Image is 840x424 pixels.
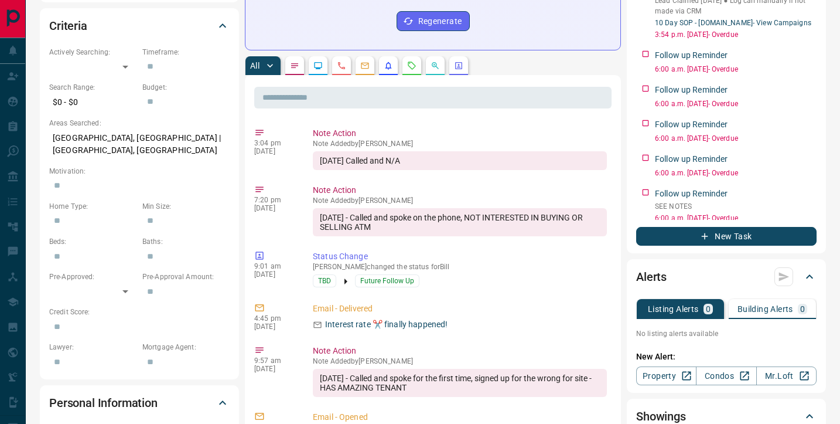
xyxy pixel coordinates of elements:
[454,61,463,70] svg: Agent Actions
[313,369,607,397] div: [DATE] - Called and spoke for the first time, signed up for the wrong for site - HAS AMAZING TENANT
[360,61,370,70] svg: Emails
[49,47,136,57] p: Actively Searching:
[254,357,295,365] p: 9:57 am
[142,47,230,57] p: Timeframe:
[290,61,299,70] svg: Notes
[254,204,295,212] p: [DATE]
[49,389,230,417] div: Personal Information
[142,342,230,352] p: Mortgage Agent:
[407,61,416,70] svg: Requests
[49,16,87,35] h2: Criteria
[142,236,230,247] p: Baths:
[254,139,295,147] p: 3:04 pm
[655,118,728,131] p: Follow up Reminder
[397,11,470,31] button: Regenerate
[313,208,607,236] div: [DATE] - Called and spoke on the phone, NOT INTERESTED IN BUYING OR SELLING ATM
[655,201,817,212] p: SEE NOTES
[325,318,448,331] p: Interest rate ✂️ finally happened!
[655,153,728,165] p: Follow up Reminder
[655,64,817,74] p: 6:00 a.m. [DATE] - Overdue
[313,411,607,423] p: Email - Opened
[313,151,607,170] div: [DATE] Called and N/A
[337,61,346,70] svg: Calls
[313,140,607,148] p: Note Added by [PERSON_NAME]
[254,365,295,373] p: [DATE]
[254,270,295,279] p: [DATE]
[636,351,817,363] p: New Alert:
[655,168,817,178] p: 6:00 a.m. [DATE] - Overdue
[313,127,607,140] p: Note Action
[49,118,230,128] p: Areas Searched:
[313,263,607,271] p: [PERSON_NAME] changed the status for Bill
[142,201,230,212] p: Min Size:
[655,84,728,96] p: Follow up Reminder
[636,367,696,385] a: Property
[49,12,230,40] div: Criteria
[655,29,817,40] p: 3:54 p.m. [DATE] - Overdue
[756,367,817,385] a: Mr.Loft
[142,272,230,282] p: Pre-Approval Amount:
[313,250,607,263] p: Status Change
[636,267,667,286] h2: Alerts
[636,328,817,339] p: No listing alerts available
[250,62,259,70] p: All
[655,19,811,27] a: 10 Day SOP - [DOMAIN_NAME]- View Campaigns
[49,82,136,93] p: Search Range:
[313,184,607,196] p: Note Action
[636,263,817,291] div: Alerts
[737,305,793,313] p: Building Alerts
[655,213,817,223] p: 6:00 a.m. [DATE] - Overdue
[313,303,607,315] p: Email - Delivered
[655,99,817,109] p: 6:00 a.m. [DATE] - Overdue
[636,227,817,246] button: New Task
[49,307,230,317] p: Credit Score:
[706,305,711,313] p: 0
[655,49,728,62] p: Follow up Reminder
[49,236,136,247] p: Beds:
[655,133,817,144] p: 6:00 a.m. [DATE] - Overdue
[696,367,756,385] a: Condos
[431,61,440,70] svg: Opportunities
[254,323,295,331] p: [DATE]
[254,262,295,270] p: 9:01 am
[49,201,136,212] p: Home Type:
[655,188,728,200] p: Follow up Reminder
[313,357,607,365] p: Note Added by [PERSON_NAME]
[49,93,136,112] p: $0 - $0
[49,128,230,160] p: [GEOGRAPHIC_DATA], [GEOGRAPHIC_DATA] | [GEOGRAPHIC_DATA], [GEOGRAPHIC_DATA]
[313,345,607,357] p: Note Action
[384,61,393,70] svg: Listing Alerts
[49,166,230,177] p: Motivation:
[49,394,158,412] h2: Personal Information
[318,275,331,287] span: TBD
[49,342,136,352] p: Lawyer:
[360,275,414,287] span: Future Follow Up
[254,147,295,155] p: [DATE]
[313,196,607,205] p: Note Added by [PERSON_NAME]
[142,82,230,93] p: Budget:
[648,305,699,313] p: Listing Alerts
[254,314,295,323] p: 4:45 pm
[313,61,323,70] svg: Lead Browsing Activity
[49,272,136,282] p: Pre-Approved:
[254,196,295,204] p: 7:20 pm
[800,305,805,313] p: 0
